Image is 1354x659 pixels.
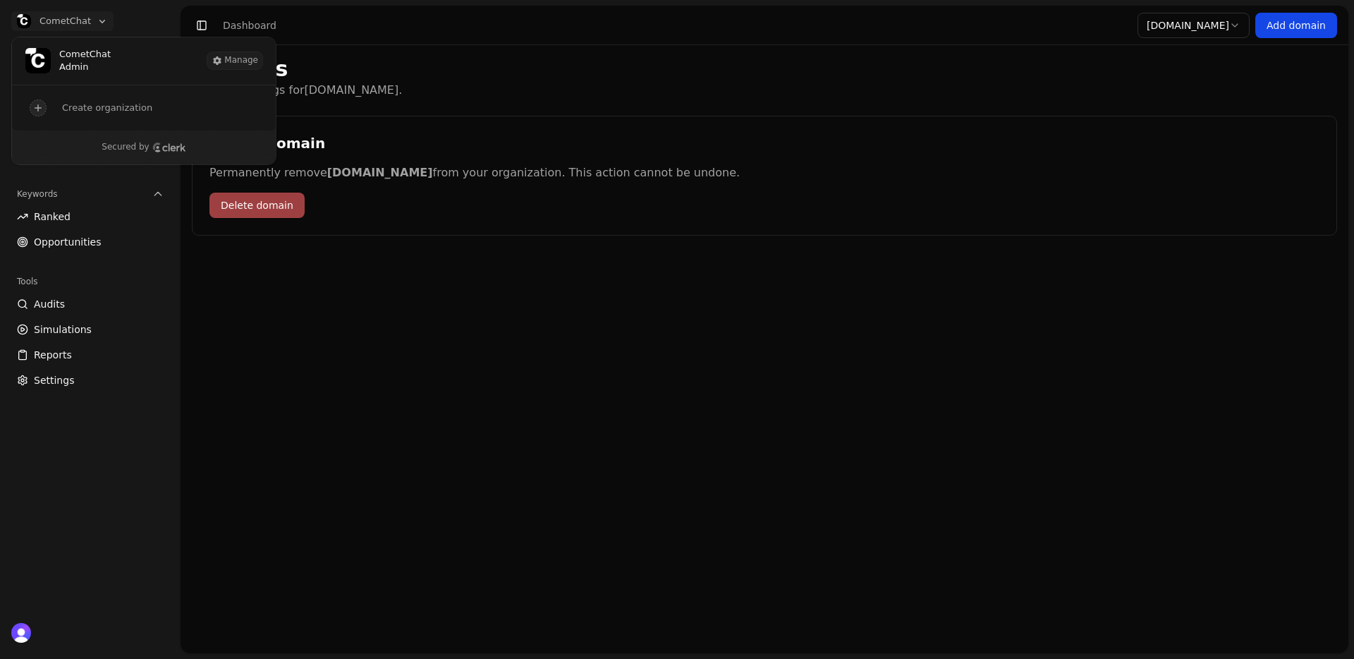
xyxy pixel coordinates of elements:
p: Permanently remove from your organization. This action cannot be undone. [209,164,1319,181]
button: Keywords [11,183,169,205]
div: Dashboard [223,18,276,32]
span: Ranked [34,210,71,224]
button: Delete domain [209,193,305,218]
strong: [DOMAIN_NAME] [327,166,433,179]
a: Add domain [1255,13,1337,38]
span: CometChat [39,15,91,28]
span: Opportunities [34,235,102,249]
a: Clerk logo [152,143,186,152]
img: CometChat [17,14,31,28]
span: Simulations [34,322,92,337]
span: Admin [59,61,111,73]
span: CometChat [59,48,111,61]
button: Manage [207,52,262,69]
button: Create organization [11,85,276,131]
button: Open user button [11,623,31,643]
h2: Delete domain [209,133,1319,153]
span: Settings [34,373,74,387]
img: CometChat [25,48,51,73]
span: Audits [34,297,65,311]
p: Secured by [102,142,149,153]
img: 's logo [11,623,31,643]
div: Tools [11,270,169,293]
button: Close organization switcher [11,11,114,31]
h1: Settings [192,56,1337,82]
div: CometChat is active [11,37,276,165]
p: Manage settings for [DOMAIN_NAME] . [192,82,1337,99]
span: Reports [34,348,72,362]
